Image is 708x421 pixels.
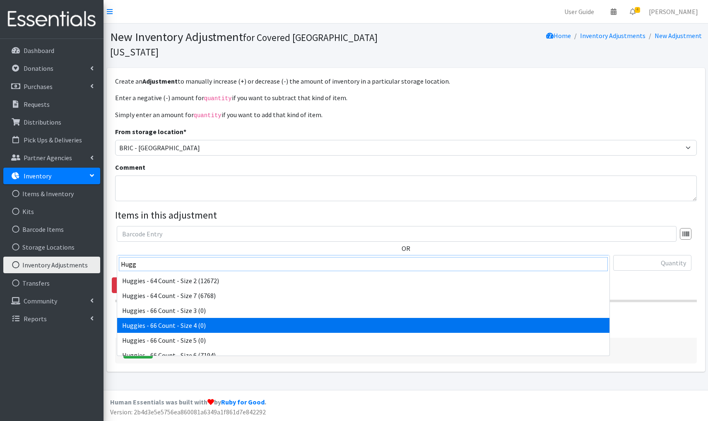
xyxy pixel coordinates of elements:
[3,114,100,130] a: Distributions
[24,297,57,305] p: Community
[3,275,100,291] a: Transfers
[110,31,378,58] small: for Covered [GEOGRAPHIC_DATA][US_STATE]
[3,221,100,238] a: Barcode Items
[3,239,100,255] a: Storage Locations
[110,30,403,58] h1: New Inventory Adjustment
[3,42,100,59] a: Dashboard
[24,136,82,144] p: Pick Ups & Deliveries
[115,162,145,172] label: Comment
[24,46,54,55] p: Dashboard
[3,293,100,309] a: Community
[580,31,645,40] a: Inventory Adjustments
[655,31,702,40] a: New Adjustment
[24,82,53,91] p: Purchases
[635,7,640,13] span: 4
[110,398,266,406] strong: Human Essentials was built with by .
[117,303,609,318] li: Huggies - 66 Count - Size 3 (0)
[142,77,178,85] strong: Adjustment
[24,172,51,180] p: Inventory
[24,118,61,126] p: Distributions
[3,257,100,273] a: Inventory Adjustments
[3,310,100,327] a: Reports
[24,154,72,162] p: Partner Agencies
[115,208,697,223] legend: Items in this adjustment
[24,100,50,108] p: Requests
[558,3,601,20] a: User Guide
[110,408,266,416] span: Version: 2b4d3e5e5756ea860081a6349a1f861d7e842292
[183,128,186,136] abbr: required
[3,132,100,148] a: Pick Ups & Deliveries
[642,3,705,20] a: [PERSON_NAME]
[204,95,232,102] code: quantity
[115,110,697,120] p: Simply enter an amount for if you want to add that kind of item.
[623,3,642,20] a: 4
[24,64,53,72] p: Donations
[112,277,153,293] a: Remove
[546,31,571,40] a: Home
[115,93,697,103] p: Enter a negative (-) amount for if you want to subtract that kind of item.
[3,168,100,184] a: Inventory
[3,96,100,113] a: Requests
[115,76,697,86] p: Create an to manually increase (+) or decrease (-) the amount of inventory in a particular storag...
[117,288,609,303] li: Huggies - 64 Count - Size 7 (6768)
[3,5,100,33] img: HumanEssentials
[117,273,609,288] li: Huggies - 64 Count - Size 2 (12672)
[3,78,100,95] a: Purchases
[117,333,609,348] li: Huggies - 66 Count - Size 5 (0)
[117,318,609,333] li: Huggies - 66 Count - Size 4 (0)
[117,348,609,363] li: Huggies - 66 Count - Size 6 (7194)
[3,60,100,77] a: Donations
[613,255,691,271] input: Quantity
[24,315,47,323] p: Reports
[402,243,410,253] label: OR
[221,398,265,406] a: Ruby for Good
[3,185,100,202] a: Items & Inventory
[194,112,222,119] code: quantity
[117,226,677,242] input: Barcode Entry
[3,149,100,166] a: Partner Agencies
[115,127,186,137] label: From storage location
[3,203,100,220] a: Kits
